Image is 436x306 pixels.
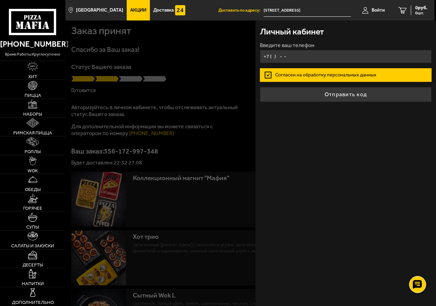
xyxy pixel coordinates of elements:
span: Супы [26,225,39,229]
label: Согласен на обработку персональных данных [260,68,431,82]
span: 0 шт. [415,11,427,15]
h3: Личный кабинет [260,27,324,36]
span: Доставка [153,8,174,13]
span: Роллы [25,149,41,154]
img: 15daf4d41897b9f0e9f617042186c801.svg [175,5,185,15]
span: Напитки [22,281,44,286]
span: 0 руб. [415,5,427,10]
span: Санкт-Петербург, Северный проспект 12к1 [264,4,351,17]
input: Ваш адрес доставки [264,4,351,17]
span: Хит [28,74,37,79]
span: Пицца [25,93,41,98]
span: Обеды [25,187,41,192]
button: Отправить код [260,87,431,102]
span: Акции [130,8,146,13]
span: Доставить по адресу: [218,8,264,13]
span: WOK [28,169,38,173]
span: Десерты [22,263,43,267]
span: Римская пицца [13,131,52,135]
span: [GEOGRAPHIC_DATA] [76,8,123,13]
span: Салаты и закуски [11,244,54,248]
span: Дополнительно [12,300,54,305]
label: Введите ваш телефон [260,43,431,48]
span: Наборы [23,112,42,116]
span: Войти [372,8,385,13]
span: Горячее [23,206,42,210]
